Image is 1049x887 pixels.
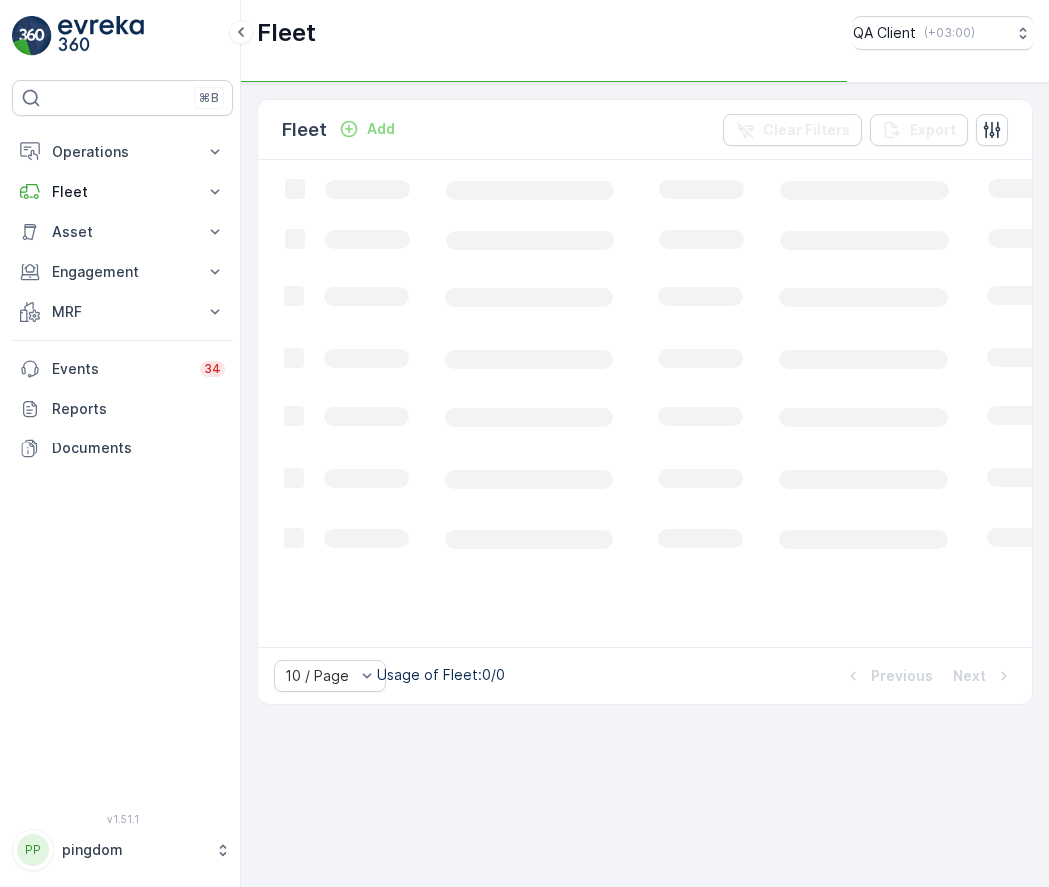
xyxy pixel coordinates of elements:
[12,252,233,292] button: Engagement
[12,172,233,212] button: Fleet
[62,840,205,860] p: pingdom
[12,813,233,825] span: v 1.51.1
[853,23,916,43] p: QA Client
[924,25,975,41] p: ( +03:00 )
[723,114,862,146] button: Clear Filters
[853,16,1033,50] button: QA Client(+03:00)
[52,142,193,162] p: Operations
[17,834,49,866] div: PP
[841,664,935,688] button: Previous
[12,389,233,429] a: Reports
[282,116,327,144] p: Fleet
[12,292,233,332] button: MRF
[12,16,52,56] img: logo
[52,302,193,322] p: MRF
[871,666,933,686] p: Previous
[377,665,505,685] p: Usage of Fleet : 0/0
[257,17,316,49] p: Fleet
[12,132,233,172] button: Operations
[951,664,1016,688] button: Next
[12,212,233,252] button: Asset
[870,114,968,146] button: Export
[58,16,144,56] img: logo_light-DOdMpM7g.png
[52,399,225,419] p: Reports
[367,119,395,139] p: Add
[763,120,850,140] p: Clear Filters
[331,117,403,141] button: Add
[52,222,193,242] p: Asset
[52,359,188,379] p: Events
[12,829,233,871] button: PPpingdom
[199,90,219,106] p: ⌘B
[12,429,233,468] a: Documents
[953,666,986,686] p: Next
[12,349,233,389] a: Events34
[52,182,193,202] p: Fleet
[204,361,221,377] p: 34
[910,120,956,140] p: Export
[52,262,193,282] p: Engagement
[52,439,225,458] p: Documents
